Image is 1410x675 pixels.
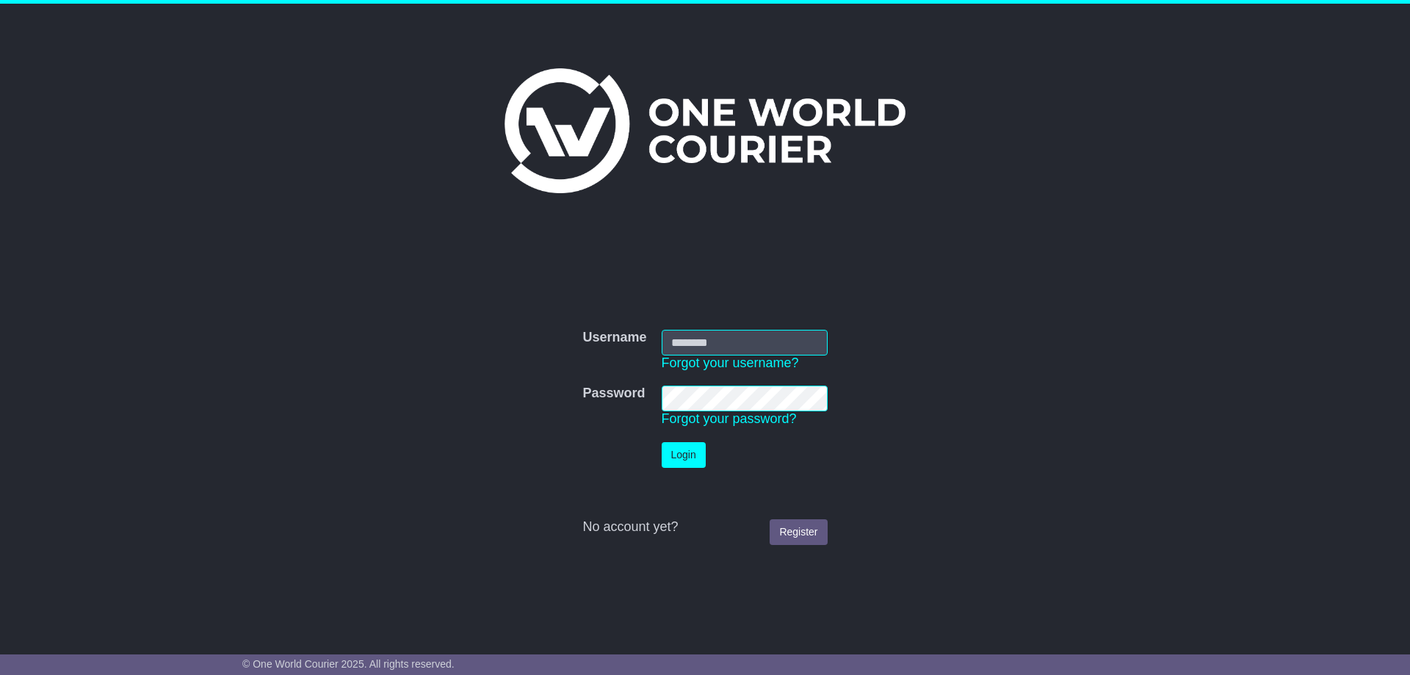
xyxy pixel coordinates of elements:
div: No account yet? [582,519,827,535]
img: One World [505,68,905,193]
button: Login [662,442,706,468]
a: Forgot your password? [662,411,797,426]
label: Password [582,386,645,402]
a: Register [770,519,827,545]
label: Username [582,330,646,346]
span: © One World Courier 2025. All rights reserved. [242,658,455,670]
a: Forgot your username? [662,355,799,370]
